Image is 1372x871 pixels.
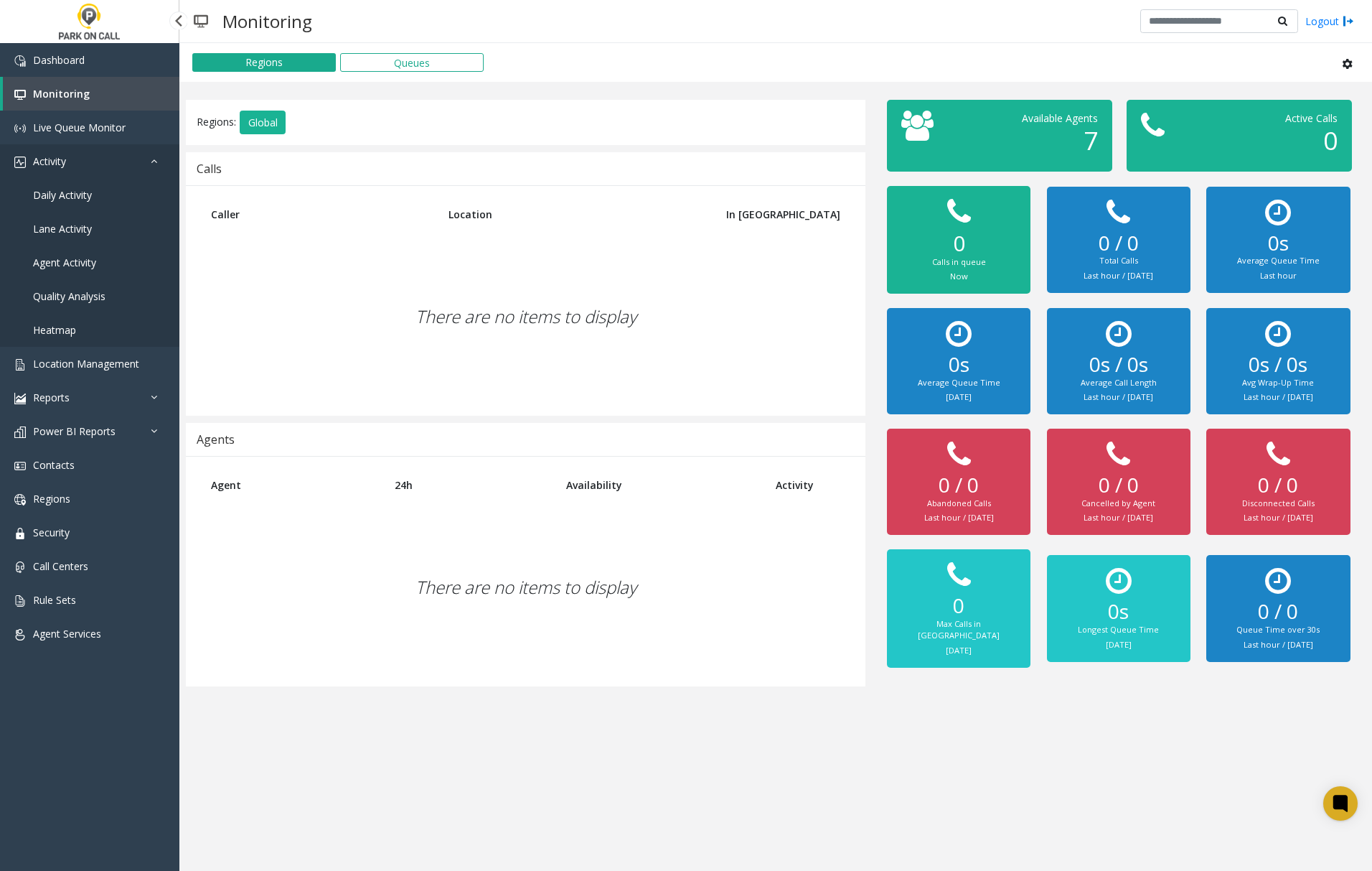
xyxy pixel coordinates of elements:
[197,159,222,178] div: Calls
[1221,600,1335,624] h2: 0 / 0
[1084,124,1098,157] span: 7
[1221,377,1335,389] div: Avg Wrap-Up Time
[33,458,75,472] span: Contacts
[1084,391,1153,402] small: Last hour / [DATE]
[1061,624,1176,636] div: Longest Queue Time
[14,55,26,67] img: 'icon'
[200,503,851,672] div: There are no items to display
[901,473,1016,498] h2: 0 / 0
[690,197,851,232] th: In [GEOGRAPHIC_DATA]
[33,526,70,539] span: Security
[33,53,85,67] span: Dashboard
[14,393,26,404] img: 'icon'
[3,77,179,111] a: Monitoring
[901,353,1016,377] h2: 0s
[33,121,126,134] span: Live Queue Monitor
[1061,377,1176,389] div: Average Call Length
[946,391,972,402] small: [DATE]
[33,391,70,404] span: Reports
[200,197,438,232] th: Caller
[14,528,26,539] img: 'icon'
[197,114,236,128] span: Regions:
[1221,473,1335,498] h2: 0 / 0
[1061,473,1176,498] h2: 0 / 0
[1022,111,1098,125] span: Available Agents
[924,512,994,523] small: Last hour / [DATE]
[33,627,101,641] span: Agent Services
[1305,14,1354,29] a: Logout
[765,467,851,503] th: Activity
[200,232,851,401] div: There are no items to display
[14,359,26,371] img: 'icon'
[1221,255,1335,267] div: Average Queue Time
[1244,639,1313,650] small: Last hour / [DATE]
[1285,111,1338,125] span: Active Calls
[14,562,26,573] img: 'icon'
[1061,353,1176,377] h2: 0s / 0s
[340,53,484,72] button: Queues
[194,4,208,39] img: pageIcon
[14,629,26,641] img: 'icon'
[384,467,555,503] th: 24h
[1221,498,1335,510] div: Disconnected Calls
[901,594,1016,618] h2: 0
[14,427,26,438] img: 'icon'
[197,430,235,449] div: Agents
[33,492,70,506] span: Regions
[14,123,26,134] img: 'icon'
[950,271,968,281] small: Now
[33,188,92,202] span: Daily Activity
[1244,391,1313,402] small: Last hour / [DATE]
[33,87,90,101] span: Monitoring
[33,559,88,573] span: Call Centers
[1061,231,1176,256] h2: 0 / 0
[1061,498,1176,510] div: Cancelled by Agent
[901,377,1016,389] div: Average Queue Time
[1084,512,1153,523] small: Last hour / [DATE]
[33,357,139,371] span: Location Management
[1061,600,1176,624] h2: 0s
[240,111,286,135] button: Global
[33,256,96,269] span: Agent Activity
[901,498,1016,510] div: Abandoned Calls
[200,467,384,503] th: Agent
[901,618,1016,642] div: Max Calls in [GEOGRAPHIC_DATA]
[33,289,105,303] span: Quality Analysis
[192,53,336,72] button: Regions
[1221,231,1335,256] h2: 0s
[901,256,1016,269] div: Calls in queue
[14,157,26,168] img: 'icon'
[33,424,116,438] span: Power BI Reports
[1221,353,1335,377] h2: 0s / 0s
[1061,255,1176,267] div: Total Calls
[215,4,319,39] h3: Monitoring
[14,460,26,472] img: 'icon'
[1084,270,1153,281] small: Last hour / [DATE]
[33,593,76,607] span: Rule Sets
[14,494,26,506] img: 'icon'
[1106,639,1132,650] small: [DATE]
[438,197,690,232] th: Location
[1244,512,1313,523] small: Last hour / [DATE]
[33,154,66,168] span: Activity
[33,222,92,236] span: Lane Activity
[946,645,972,656] small: [DATE]
[1323,124,1338,157] span: 0
[1221,624,1335,636] div: Queue Time over 30s
[901,230,1016,256] h2: 0
[14,595,26,607] img: 'icon'
[1343,14,1354,29] img: logout
[33,323,76,337] span: Heatmap
[1260,270,1297,281] small: Last hour
[555,467,765,503] th: Availability
[14,89,26,101] img: 'icon'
